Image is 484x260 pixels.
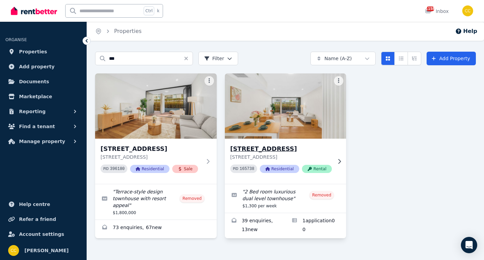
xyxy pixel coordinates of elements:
[225,73,346,184] a: 15c Australia Street, Camperdown[STREET_ADDRESS][STREET_ADDRESS]PID 165738ResidentialRental
[95,184,217,220] a: Edit listing: Terrace-style design townhouse with resort appeal
[87,22,150,41] nav: Breadcrumb
[302,165,332,173] span: Rental
[24,246,69,255] span: [PERSON_NAME]
[204,55,224,62] span: Filter
[19,122,55,131] span: Find a tenant
[260,165,299,173] span: Residential
[19,63,55,71] span: Add property
[240,167,254,171] code: 165738
[130,165,169,173] span: Residential
[427,52,476,65] a: Add Property
[222,72,349,140] img: 15c Australia Street, Camperdown
[101,154,202,160] p: [STREET_ADDRESS]
[394,52,408,65] button: Compact list view
[5,75,81,88] a: Documents
[230,144,332,154] h3: [STREET_ADDRESS]
[455,27,477,35] button: Help
[230,154,332,160] p: [STREET_ADDRESS]
[5,120,81,133] button: Find a tenant
[5,37,27,42] span: ORGANISE
[462,5,473,16] img: chany chen
[19,137,65,145] span: Manage property
[172,165,198,173] span: Sale
[11,6,57,16] img: RentBetter
[144,6,154,15] span: Ctrl
[425,8,449,15] div: Inbox
[157,8,159,14] span: k
[19,215,56,223] span: Refer a friend
[5,212,81,226] a: Refer a friend
[19,230,64,238] span: Account settings
[461,237,477,253] div: Open Intercom Messenger
[95,73,217,184] a: 15C Australia St, Camperdown[STREET_ADDRESS][STREET_ADDRESS]PID 396180ResidentialSale
[5,135,81,148] button: Manage property
[198,52,238,65] button: Filter
[19,92,52,101] span: Marketplace
[334,76,343,86] button: More options
[285,213,346,238] a: Applications for 15c Australia Street, Camperdown
[5,105,81,118] button: Reporting
[5,197,81,211] a: Help centre
[19,77,49,86] span: Documents
[5,90,81,103] a: Marketplace
[19,107,46,116] span: Reporting
[233,167,238,171] small: PID
[5,45,81,58] a: Properties
[324,55,352,62] span: Name (A-Z)
[5,60,81,73] a: Add property
[110,167,125,171] code: 396180
[310,52,376,65] button: Name (A-Z)
[19,48,47,56] span: Properties
[5,227,81,241] a: Account settings
[381,52,395,65] button: Card view
[381,52,421,65] div: View options
[225,184,346,213] a: Edit listing: 2 Bed room luxurious dual level townhouse
[95,220,217,236] a: Enquiries for 15C Australia St, Camperdown
[408,52,421,65] button: Expanded list view
[183,52,193,65] button: Clear search
[426,6,434,11] span: 1158
[225,213,286,238] a: Enquiries for 15c Australia Street, Camperdown
[103,167,109,171] small: PID
[114,28,142,34] a: Properties
[8,245,19,256] img: chany chen
[204,76,214,86] button: More options
[95,73,217,139] img: 15C Australia St, Camperdown
[19,200,50,208] span: Help centre
[101,144,202,154] h3: [STREET_ADDRESS]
